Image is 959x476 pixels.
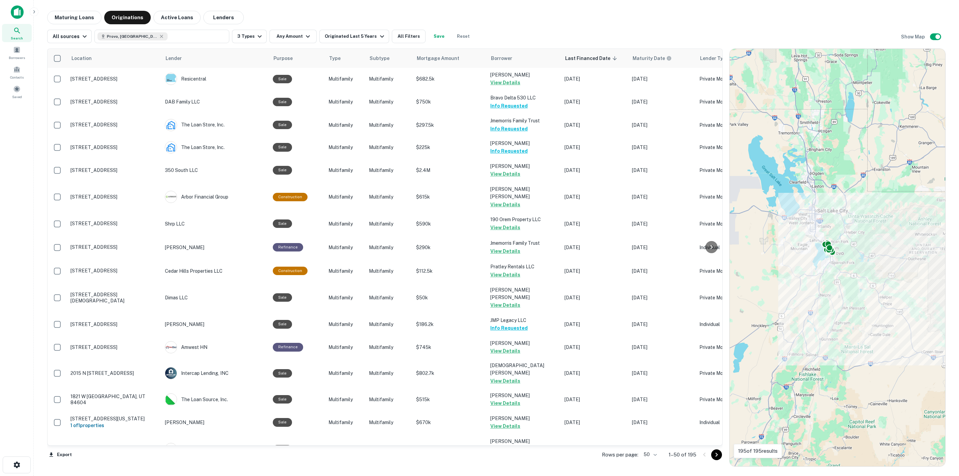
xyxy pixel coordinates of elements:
[564,121,625,129] p: [DATE]
[925,422,959,454] div: Chat Widget
[490,239,558,247] p: Jmemorris Family Trust
[273,293,292,302] div: Sale
[328,267,362,275] p: Multifamily
[632,167,693,174] p: [DATE]
[107,33,157,39] span: Provo, [GEOGRAPHIC_DATA], [GEOGRAPHIC_DATA]
[328,321,362,328] p: Multifamily
[632,144,693,151] p: [DATE]
[564,220,625,228] p: [DATE]
[2,63,32,81] div: Contacts
[564,369,625,377] p: [DATE]
[2,24,32,42] div: Search
[416,369,484,377] p: $802.7k
[632,121,693,129] p: [DATE]
[273,320,292,328] div: Sale
[11,5,24,19] img: capitalize-icon.png
[328,419,362,426] p: Multifamily
[273,54,301,62] span: Purpose
[490,347,520,355] button: View Details
[490,377,520,385] button: View Details
[67,49,162,68] th: Location
[328,294,362,301] p: Multifamily
[699,294,753,301] p: Private Money
[491,54,512,62] span: Borrower
[490,317,558,324] p: JMP Legacy LLC
[561,49,629,68] th: Last Financed Date
[165,191,177,203] img: picture
[700,54,729,62] span: Lender Type
[70,144,158,150] p: [STREET_ADDRESS]
[416,267,484,275] p: $112.5k
[273,343,303,351] div: This loan purpose was for refinancing
[369,193,409,201] p: Multifamily
[165,341,177,353] img: picture
[70,422,158,429] h6: 1 of 1 properties
[416,344,484,351] p: $745k
[165,73,266,85] div: Resicentral
[632,220,693,228] p: [DATE]
[490,117,558,124] p: Jmemorris Family Trust
[165,141,266,153] div: The Loan Store, Inc.
[328,244,362,251] p: Multifamily
[632,344,693,351] p: [DATE]
[370,54,389,62] span: Subtype
[12,94,22,99] span: Saved
[632,369,693,377] p: [DATE]
[490,147,528,155] button: Info Requested
[564,244,625,251] p: [DATE]
[416,75,484,83] p: $682.5k
[2,43,32,62] a: Borrowers
[165,98,266,106] p: DAB Family LLC
[369,267,409,275] p: Multifamily
[328,344,362,351] p: Multifamily
[490,162,558,170] p: [PERSON_NAME]
[165,341,266,353] div: Amwest HN
[70,194,158,200] p: [STREET_ADDRESS]
[602,451,638,459] p: Rows per page:
[328,75,362,83] p: Multifamily
[641,450,658,459] div: 50
[490,301,520,309] button: View Details
[273,166,292,174] div: Sale
[416,396,484,403] p: $515k
[490,125,528,133] button: Info Requested
[633,55,680,62] span: Maturity dates displayed may be estimated. Please contact the lender for the most accurate maturi...
[273,219,292,228] div: Sale
[70,167,158,173] p: [STREET_ADDRESS]
[490,271,520,279] button: View Details
[165,393,266,406] div: The Loan Source, Inc.
[9,55,25,60] span: Borrowers
[71,54,100,62] span: Location
[699,193,753,201] p: Private Money
[269,49,325,68] th: Purpose
[490,94,558,101] p: Bravo Delta 530 LLC
[2,83,32,101] a: Saved
[632,419,693,426] p: [DATE]
[416,244,484,251] p: $290k
[416,294,484,301] p: $50k
[632,75,693,83] p: [DATE]
[104,11,151,24] button: Originations
[632,267,693,275] p: [DATE]
[490,286,558,301] p: [PERSON_NAME] [PERSON_NAME]
[47,450,74,460] button: Export
[428,30,450,43] button: Save your search to get updates of matches that match your search criteria.
[490,399,520,407] button: View Details
[416,167,484,174] p: $2.4M
[369,294,409,301] p: Multifamily
[711,449,722,460] button: Go to next page
[490,79,520,87] button: View Details
[564,167,625,174] p: [DATE]
[369,220,409,228] p: Multifamily
[669,451,696,459] p: 1–50 of 195
[273,243,303,251] div: This loan purpose was for refinancing
[328,144,362,151] p: Multifamily
[273,143,292,151] div: Sale
[632,98,693,106] p: [DATE]
[369,144,409,151] p: Multifamily
[490,422,520,430] button: View Details
[416,193,484,201] p: $615k
[165,267,266,275] p: Cedar Hills Properties LLC
[328,98,362,106] p: Multifamily
[901,33,926,40] h6: Show Map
